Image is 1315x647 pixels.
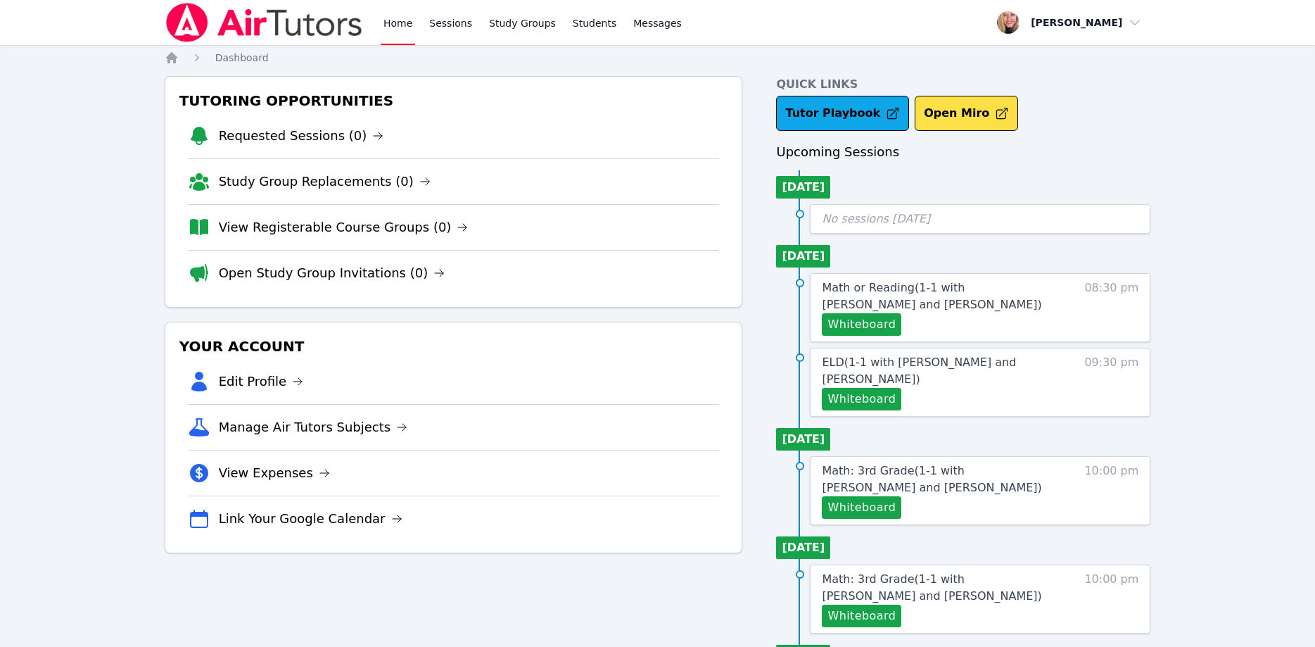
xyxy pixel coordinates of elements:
button: Whiteboard [822,388,901,410]
span: Math or Reading ( 1-1 with [PERSON_NAME] and [PERSON_NAME] ) [822,281,1041,311]
h3: Your Account [177,334,731,359]
a: Edit Profile [219,372,304,391]
a: Math: 3rd Grade(1-1 with [PERSON_NAME] and [PERSON_NAME]) [822,463,1059,496]
nav: Breadcrumb [165,51,1151,65]
a: ELD(1-1 with [PERSON_NAME] and [PERSON_NAME]) [822,354,1059,388]
a: Dashboard [215,51,269,65]
button: Whiteboard [822,496,901,519]
span: ELD ( 1-1 with [PERSON_NAME] and [PERSON_NAME] ) [822,356,1016,386]
a: Math or Reading(1-1 with [PERSON_NAME] and [PERSON_NAME]) [822,279,1059,313]
a: Manage Air Tutors Subjects [219,417,408,437]
a: Study Group Replacements (0) [219,172,431,191]
a: View Expenses [219,463,330,483]
span: 10:00 pm [1084,571,1138,627]
button: Whiteboard [822,313,901,336]
a: Math: 3rd Grade(1-1 with [PERSON_NAME] and [PERSON_NAME]) [822,571,1059,605]
a: View Registerable Course Groups (0) [219,218,469,237]
span: 08:30 pm [1084,279,1138,336]
span: Math: 3rd Grade ( 1-1 with [PERSON_NAME] and [PERSON_NAME] ) [822,464,1041,494]
h3: Upcoming Sessions [776,142,1150,162]
span: 09:30 pm [1084,354,1138,410]
span: Math: 3rd Grade ( 1-1 with [PERSON_NAME] and [PERSON_NAME] ) [822,572,1041,603]
li: [DATE] [776,428,830,451]
h4: Quick Links [776,76,1150,93]
button: Open Miro [915,96,1018,131]
span: Messages [633,16,682,30]
span: 10:00 pm [1084,463,1138,519]
h3: Tutoring Opportunities [177,88,731,113]
li: [DATE] [776,245,830,268]
a: Link Your Google Calendar [219,509,402,529]
a: Tutor Playbook [776,96,909,131]
span: Dashboard [215,52,269,63]
a: Open Study Group Invitations (0) [219,263,445,283]
span: No sessions [DATE] [822,212,930,225]
li: [DATE] [776,176,830,199]
img: Air Tutors [165,3,364,42]
button: Whiteboard [822,605,901,627]
a: Requested Sessions (0) [219,126,384,146]
li: [DATE] [776,536,830,559]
